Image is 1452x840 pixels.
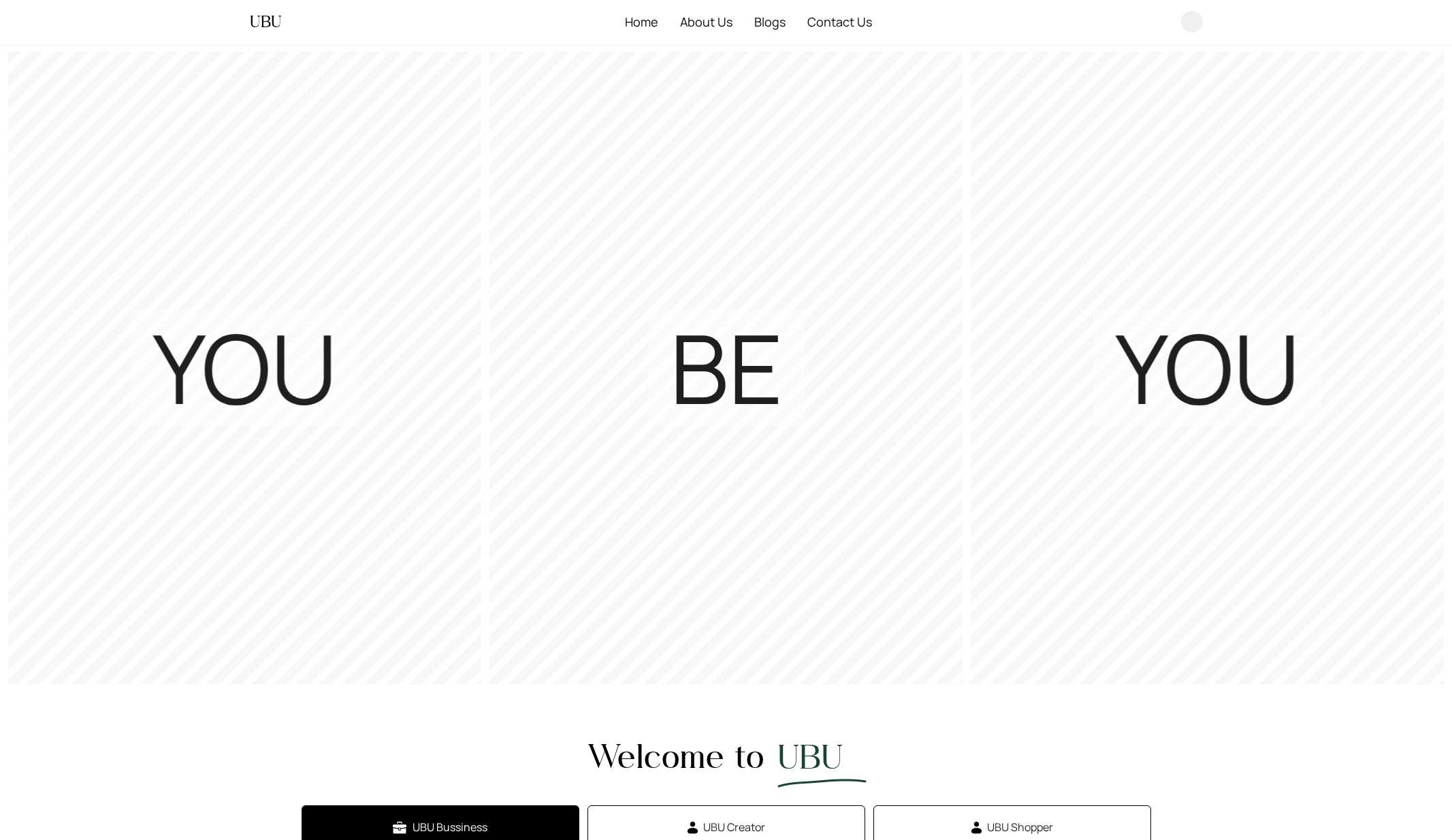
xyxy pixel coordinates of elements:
[971,822,982,834] img: svg%3e
[152,320,337,416] h1: YOU
[987,819,1053,836] span: UBU Shopper
[1115,320,1300,416] h1: YOU
[688,822,698,834] img: svg%3e
[670,320,783,416] h1: BE
[777,779,867,788] img: img-under
[703,819,765,836] span: UBU Creator
[588,739,764,789] span: Welcome to
[413,819,487,836] span: UBU Bussiness
[393,822,407,834] img: svg%3e
[777,739,864,773] span: UBU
